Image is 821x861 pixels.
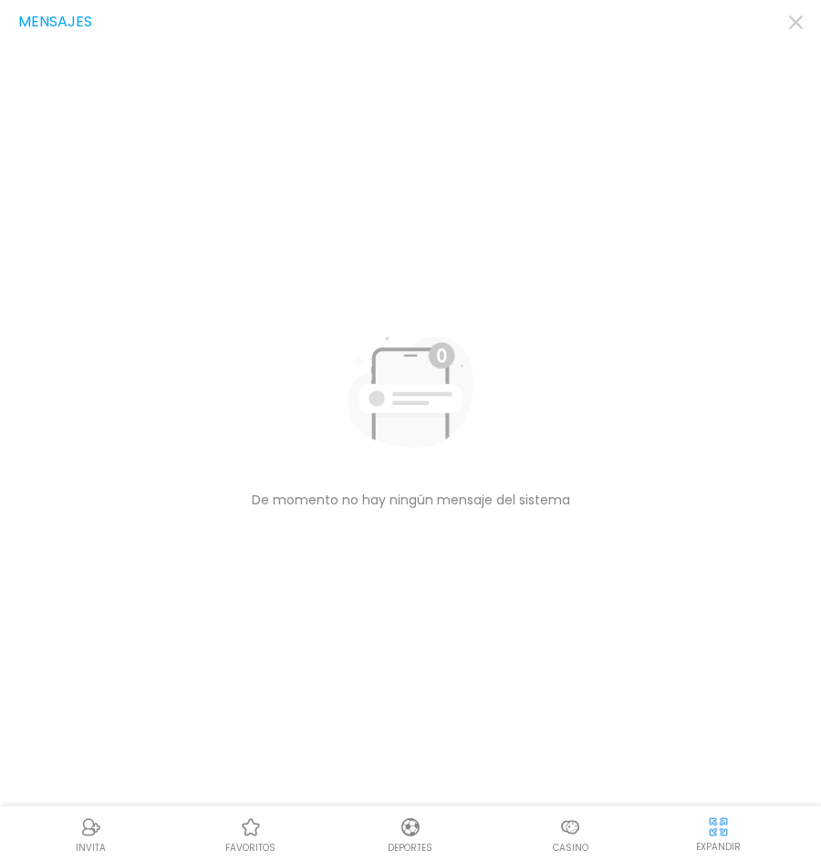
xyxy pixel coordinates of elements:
[559,816,581,838] img: Casino
[707,815,730,838] img: hide
[80,816,102,838] img: Referral
[171,814,330,855] a: Casino FavoritosCasino Favoritosfavoritos
[252,492,570,508] p: De momento no hay ningún mensaje del sistema
[11,814,171,855] a: ReferralReferralINVITA
[491,814,650,855] a: CasinoCasinoCasino
[553,841,588,855] p: Casino
[400,816,421,838] img: Deportes
[388,841,432,855] p: Deportes
[330,814,490,855] a: DeportesDeportesDeportes
[225,841,275,855] p: favoritos
[347,323,474,451] img: Empty Messages
[76,841,106,855] p: INVITA
[696,840,741,854] p: EXPANDIR
[18,11,803,33] div: Mensajes
[240,816,262,838] img: Casino Favoritos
